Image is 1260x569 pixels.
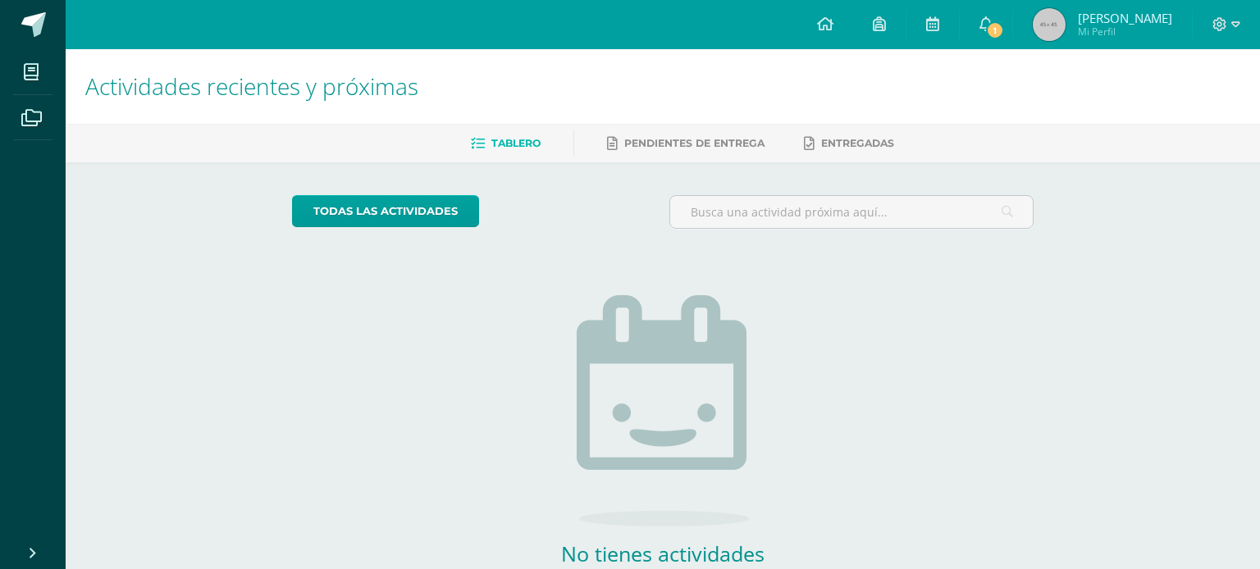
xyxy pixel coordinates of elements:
span: Entregadas [821,137,894,149]
h2: No tienes actividades [499,539,827,567]
a: Entregadas [804,130,894,157]
span: Actividades recientes y próximas [85,71,418,102]
a: todas las Actividades [292,195,479,227]
span: Mi Perfil [1078,25,1172,39]
span: Tablero [491,137,541,149]
input: Busca una actividad próxima aquí... [670,196,1034,228]
img: no_activities.png [577,295,749,526]
span: 1 [986,21,1004,39]
span: Pendientes de entrega [624,137,765,149]
a: Tablero [471,130,541,157]
a: Pendientes de entrega [607,130,765,157]
span: [PERSON_NAME] [1078,10,1172,26]
img: 45x45 [1033,8,1066,41]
